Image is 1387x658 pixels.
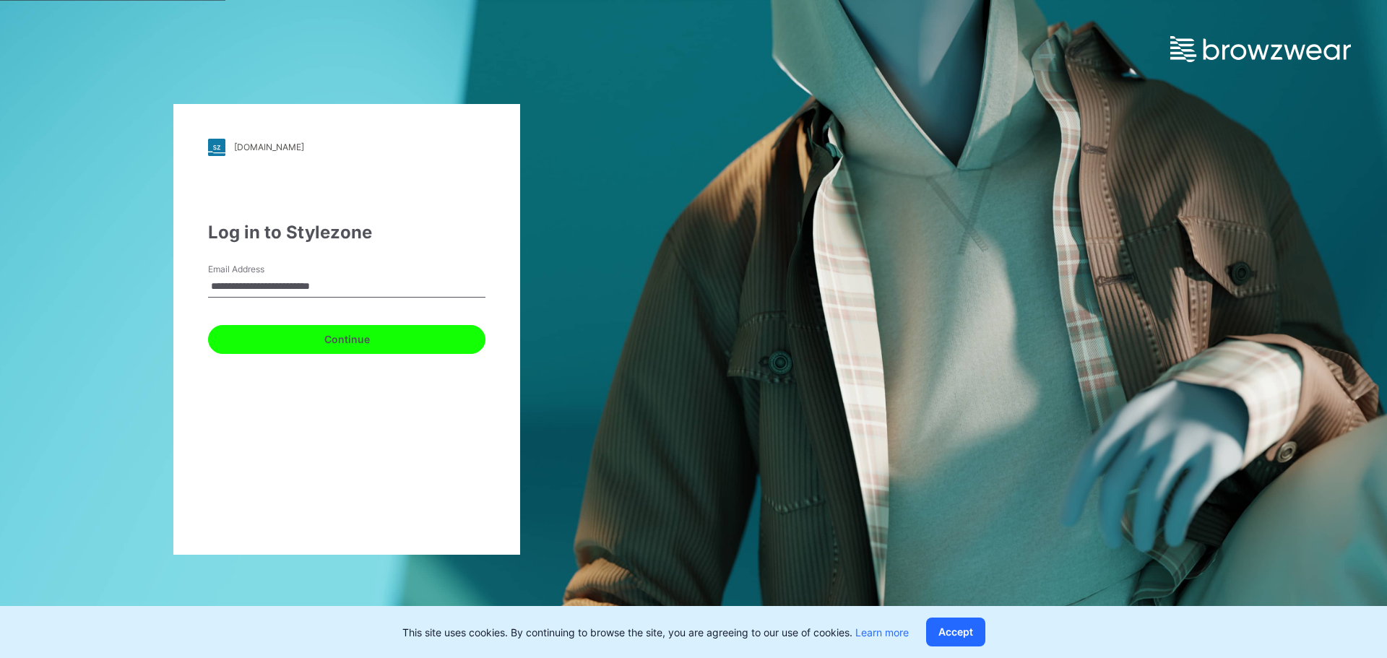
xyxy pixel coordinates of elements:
[402,625,909,640] p: This site uses cookies. By continuing to browse the site, you are agreeing to our use of cookies.
[208,139,225,156] img: stylezone-logo.562084cfcfab977791bfbf7441f1a819.svg
[208,139,485,156] a: [DOMAIN_NAME]
[926,618,985,646] button: Accept
[208,220,485,246] div: Log in to Stylezone
[1170,36,1351,62] img: browzwear-logo.e42bd6dac1945053ebaf764b6aa21510.svg
[855,626,909,638] a: Learn more
[234,142,304,152] div: [DOMAIN_NAME]
[208,263,309,276] label: Email Address
[208,325,485,354] button: Continue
